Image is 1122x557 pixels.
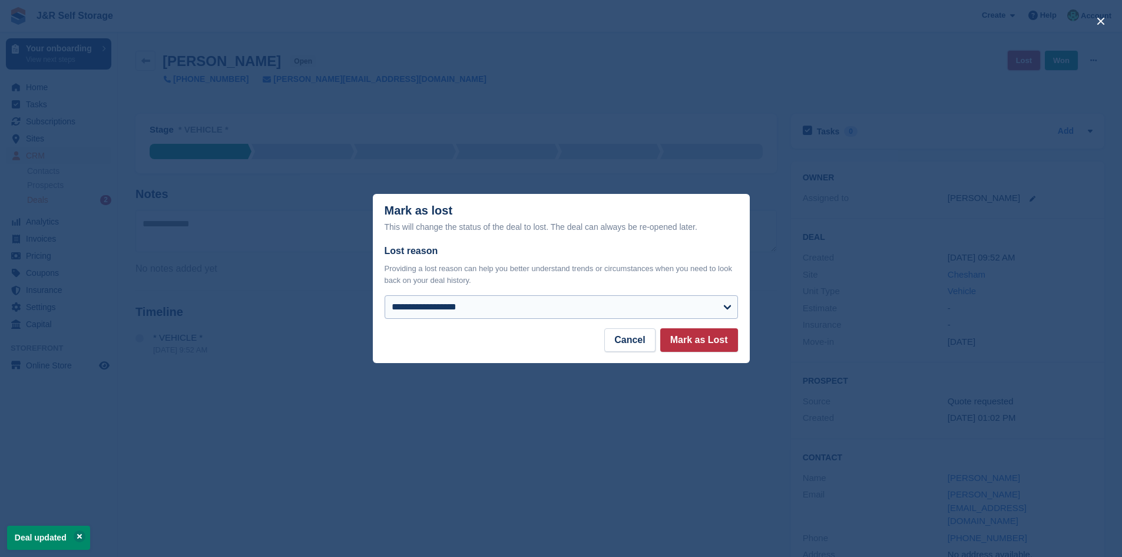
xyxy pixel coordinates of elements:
[660,328,738,352] button: Mark as Lost
[385,244,738,258] label: Lost reason
[1091,12,1110,31] button: close
[604,328,655,352] button: Cancel
[7,526,90,550] p: Deal updated
[385,220,738,234] div: This will change the status of the deal to lost. The deal can always be re-opened later.
[385,263,738,286] p: Providing a lost reason can help you better understand trends or circumstances when you need to l...
[385,204,738,234] div: Mark as lost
